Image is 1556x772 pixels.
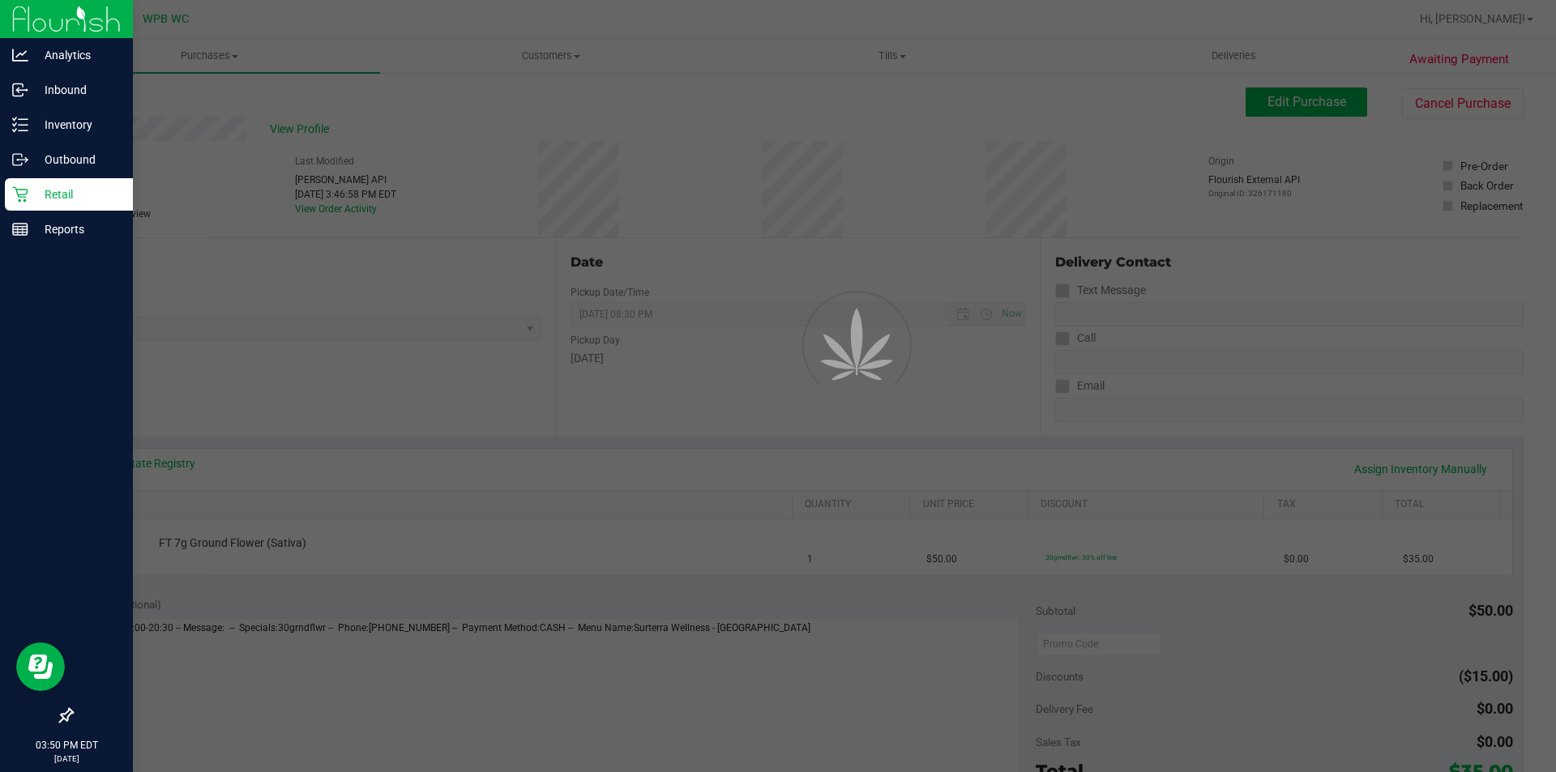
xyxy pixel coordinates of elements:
iframe: Resource center [16,642,65,691]
inline-svg: Inventory [12,117,28,133]
p: Analytics [28,45,126,65]
inline-svg: Outbound [12,151,28,168]
p: Retail [28,185,126,204]
p: Inbound [28,80,126,100]
p: [DATE] [7,753,126,765]
p: Reports [28,220,126,239]
p: Inventory [28,115,126,134]
p: Outbound [28,150,126,169]
inline-svg: Reports [12,221,28,237]
inline-svg: Inbound [12,82,28,98]
p: 03:50 PM EDT [7,738,126,753]
inline-svg: Analytics [12,47,28,63]
inline-svg: Retail [12,186,28,203]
